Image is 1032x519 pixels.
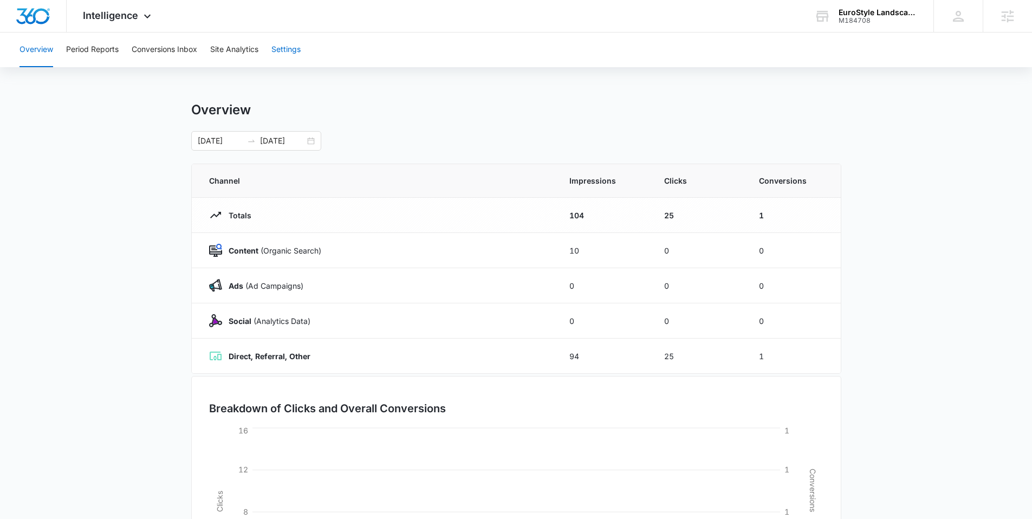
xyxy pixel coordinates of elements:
[651,303,746,339] td: 0
[839,17,918,24] div: account id
[556,339,651,374] td: 94
[839,8,918,17] div: account name
[229,352,310,361] strong: Direct, Referral, Other
[746,339,841,374] td: 1
[132,33,197,67] button: Conversions Inbox
[569,175,638,186] span: Impressions
[651,233,746,268] td: 0
[746,198,841,233] td: 1
[260,135,305,147] input: End date
[784,426,789,435] tspan: 1
[209,400,446,417] h3: Breakdown of Clicks and Overall Conversions
[556,233,651,268] td: 10
[210,33,258,67] button: Site Analytics
[215,491,224,512] tspan: Clicks
[191,102,251,118] h1: Overview
[66,33,119,67] button: Period Reports
[651,268,746,303] td: 0
[222,210,251,221] p: Totals
[222,315,310,327] p: (Analytics Data)
[746,233,841,268] td: 0
[651,339,746,374] td: 25
[271,33,301,67] button: Settings
[209,314,222,327] img: Social
[759,175,823,186] span: Conversions
[247,137,256,145] span: to
[209,279,222,292] img: Ads
[229,316,251,326] strong: Social
[784,507,789,516] tspan: 1
[247,137,256,145] span: swap-right
[238,465,248,474] tspan: 12
[556,303,651,339] td: 0
[784,465,789,474] tspan: 1
[556,198,651,233] td: 104
[229,281,243,290] strong: Ads
[651,198,746,233] td: 25
[222,280,303,291] p: (Ad Campaigns)
[243,507,248,516] tspan: 8
[229,246,258,255] strong: Content
[664,175,733,186] span: Clicks
[83,10,138,21] span: Intelligence
[808,469,817,512] tspan: Conversions
[198,135,243,147] input: Start date
[746,268,841,303] td: 0
[209,244,222,257] img: Content
[20,33,53,67] button: Overview
[222,245,321,256] p: (Organic Search)
[556,268,651,303] td: 0
[209,175,543,186] span: Channel
[238,426,248,435] tspan: 16
[746,303,841,339] td: 0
